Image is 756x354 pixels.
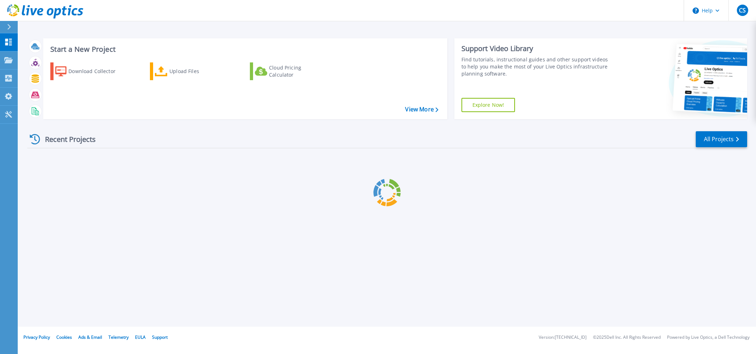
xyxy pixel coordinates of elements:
[50,62,129,80] a: Download Collector
[250,62,329,80] a: Cloud Pricing Calculator
[539,335,587,340] li: Version: [TECHNICAL_ID]
[135,334,146,340] a: EULA
[269,64,326,78] div: Cloud Pricing Calculator
[23,334,50,340] a: Privacy Policy
[696,131,747,147] a: All Projects
[739,7,746,13] span: CS
[150,62,229,80] a: Upload Files
[78,334,102,340] a: Ads & Email
[169,64,226,78] div: Upload Files
[461,56,612,77] div: Find tutorials, instructional guides and other support videos to help you make the most of your L...
[667,335,750,340] li: Powered by Live Optics, a Dell Technology
[27,131,105,148] div: Recent Projects
[593,335,661,340] li: © 2025 Dell Inc. All Rights Reserved
[152,334,168,340] a: Support
[56,334,72,340] a: Cookies
[50,45,438,53] h3: Start a New Project
[461,98,515,112] a: Explore Now!
[461,44,612,53] div: Support Video Library
[68,64,125,78] div: Download Collector
[405,106,438,113] a: View More
[108,334,129,340] a: Telemetry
